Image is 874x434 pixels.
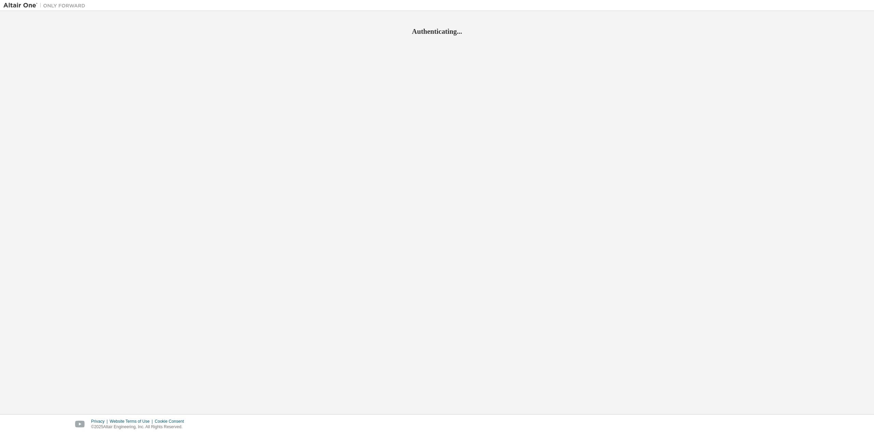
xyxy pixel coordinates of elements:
div: Cookie Consent [155,419,188,424]
div: Privacy [91,419,110,424]
p: © 2025 Altair Engineering, Inc. All Rights Reserved. [91,424,188,430]
img: Altair One [3,2,89,9]
h2: Authenticating... [3,27,871,36]
img: youtube.svg [75,421,85,428]
div: Website Terms of Use [110,419,155,424]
